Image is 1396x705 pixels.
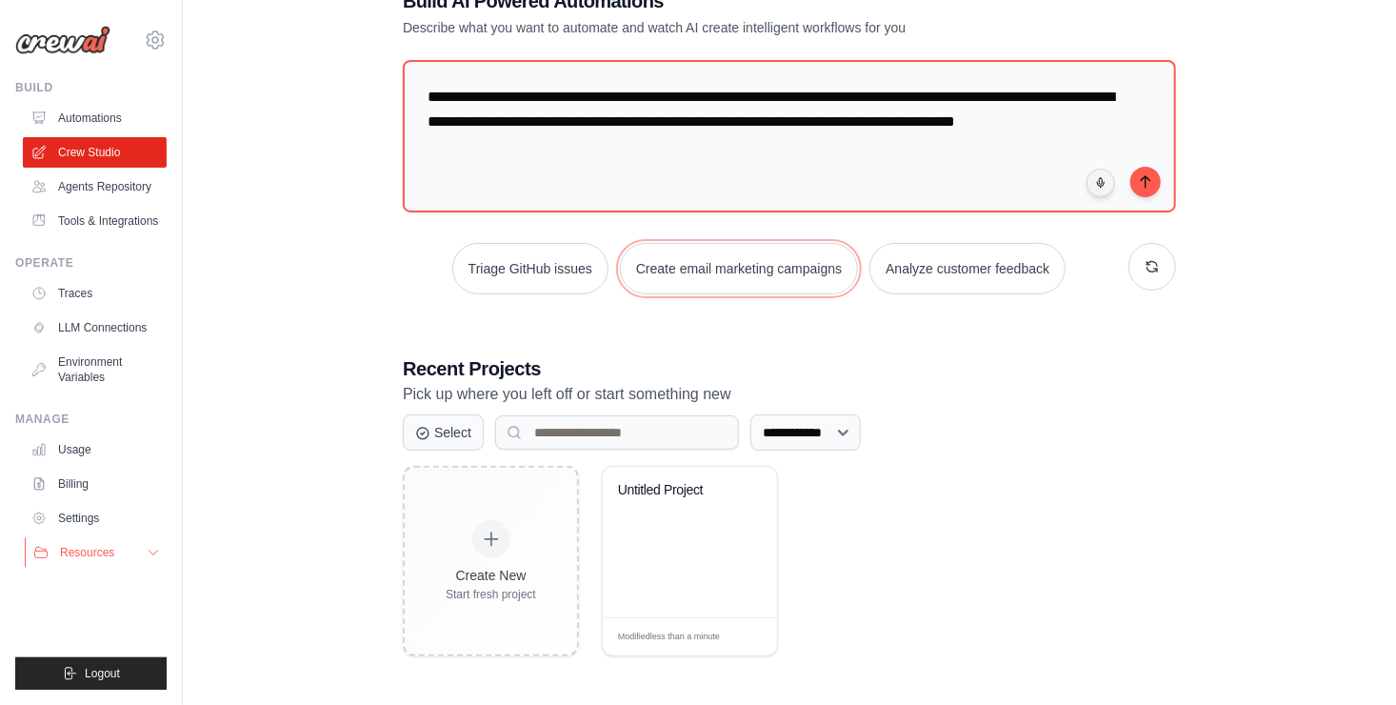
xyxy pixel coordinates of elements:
[403,382,1176,407] p: Pick up where you left off or start something new
[23,278,167,309] a: Traces
[403,18,1043,37] p: Describe what you want to automate and watch AI create intelligent workflows for you
[732,630,748,644] span: Edit
[23,137,167,168] a: Crew Studio
[620,243,858,294] button: Create email marketing campaigns
[15,412,167,427] div: Manage
[1087,169,1115,197] button: Click to speak your automation idea
[15,657,167,690] button: Logout
[446,587,536,602] div: Start fresh project
[23,312,167,343] a: LLM Connections
[23,206,167,236] a: Tools & Integrations
[23,434,167,465] a: Usage
[15,80,167,95] div: Build
[23,171,167,202] a: Agents Repository
[618,482,733,499] div: Untitled Project
[23,347,167,393] a: Environment Variables
[446,566,536,585] div: Create New
[25,537,169,568] button: Resources
[23,103,167,133] a: Automations
[618,631,720,644] span: Modified less than a minute
[452,243,608,294] button: Triage GitHub issues
[869,243,1066,294] button: Analyze customer feedback
[403,355,1176,382] h3: Recent Projects
[15,255,167,271] div: Operate
[403,414,484,451] button: Select
[23,503,167,534] a: Settings
[23,469,167,499] a: Billing
[60,545,114,560] span: Resources
[1128,243,1176,291] button: Get new suggestions
[85,666,120,681] span: Logout
[15,26,110,54] img: Logo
